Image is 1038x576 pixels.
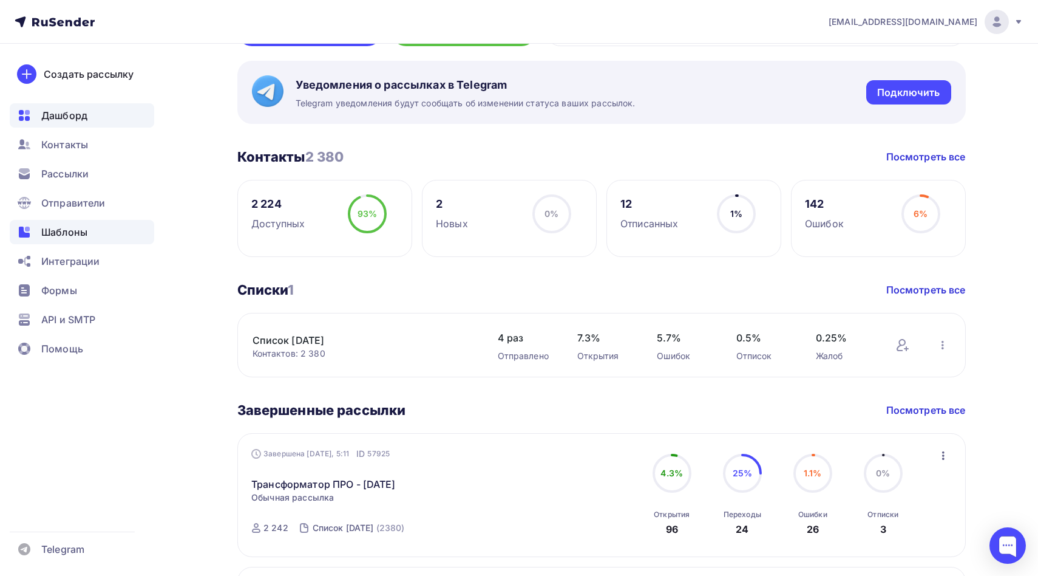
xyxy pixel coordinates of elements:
div: 12 [620,197,678,211]
a: Отправители [10,191,154,215]
h3: Списки [237,281,294,298]
span: [EMAIL_ADDRESS][DOMAIN_NAME] [829,16,977,28]
a: Посмотреть все [886,283,966,297]
div: 142 [805,197,844,211]
span: 4 раз [498,331,553,345]
div: (2380) [376,522,405,534]
span: API и SMTP [41,312,95,327]
div: Отправлено [498,350,553,362]
span: Обычная рассылка [251,492,334,504]
span: 25% [733,468,752,478]
a: Рассылки [10,162,154,186]
div: Ошибок [805,216,844,231]
div: 2 242 [263,522,288,534]
span: Telegram [41,542,84,557]
div: 24 [736,522,748,537]
div: Контактов: 2 380 [253,348,473,360]
div: Новых [436,216,468,231]
div: Отписки [867,510,898,519]
span: Рассылки [41,166,89,181]
a: Дашборд [10,103,154,128]
span: Помощь [41,341,83,356]
span: 93% [358,208,377,219]
a: Список [DATE] (2380) [311,518,406,538]
span: Telegram уведомления будут сообщать об изменении статуса ваших рассылок. [296,97,636,109]
span: 1 [288,282,294,298]
div: Создать рассылку [44,67,134,81]
span: 1.1% [804,468,822,478]
div: Подключить [877,86,940,100]
div: Открытия [577,350,633,362]
a: Посмотреть все [886,149,966,164]
span: ID [356,448,365,460]
div: Переходы [724,510,761,519]
div: Список [DATE] [313,522,374,534]
span: Шаблоны [41,225,87,239]
div: 2 224 [251,197,305,211]
div: Открытия [654,510,690,519]
div: Ошибки [798,510,827,519]
span: 5.7% [657,331,712,345]
span: 0% [544,208,558,219]
a: Трансформатор ПРО - [DATE] [251,477,396,492]
span: Отправители [41,196,106,210]
span: Формы [41,283,77,298]
a: [EMAIL_ADDRESS][DOMAIN_NAME] [829,10,1023,34]
span: 1% [730,208,742,219]
div: 2 [436,197,468,211]
span: 0.5% [736,331,792,345]
span: Интеграции [41,254,100,269]
div: 96 [666,522,678,537]
span: 2 380 [305,149,344,165]
span: 0% [876,468,890,478]
a: Контакты [10,132,154,157]
div: Отписок [736,350,792,362]
div: Доступных [251,216,305,231]
span: 0.25% [816,331,871,345]
div: Ошибок [657,350,712,362]
a: Список [DATE] [253,333,459,348]
h3: Завершенные рассылки [237,402,406,419]
div: 3 [880,522,886,537]
span: Уведомления о рассылках в Telegram [296,78,636,92]
div: Завершена [DATE], 5:11 [251,448,390,460]
a: Шаблоны [10,220,154,244]
h3: Контакты [237,148,344,165]
a: Посмотреть все [886,403,966,417]
span: Контакты [41,137,88,152]
div: Отписанных [620,216,678,231]
span: 57925 [367,448,390,460]
a: Формы [10,278,154,303]
div: 26 [807,522,819,537]
span: 4.3% [660,468,683,478]
div: Жалоб [816,350,871,362]
span: Дашборд [41,108,87,123]
span: 7.3% [577,331,633,345]
span: 6% [914,208,928,219]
